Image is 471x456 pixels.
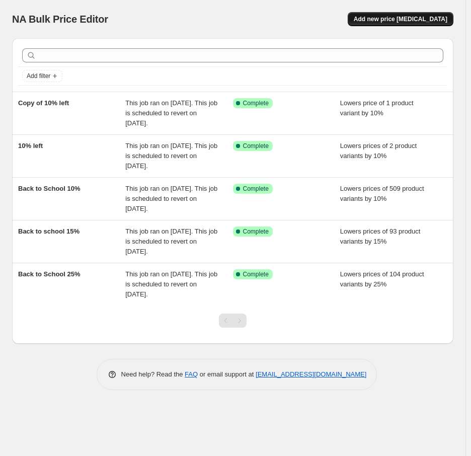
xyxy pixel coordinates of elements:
a: [EMAIL_ADDRESS][DOMAIN_NAME] [256,370,366,378]
button: Add filter [22,70,62,82]
span: Lowers prices of 509 product variants by 10% [340,185,424,202]
span: Complete [243,142,269,150]
span: NA Bulk Price Editor [12,14,108,25]
span: This job ran on [DATE]. This job is scheduled to revert on [DATE]. [125,142,217,170]
button: Add new price [MEDICAL_DATA] [348,12,453,26]
span: Lowers price of 1 product variant by 10% [340,99,414,117]
span: 10% left [18,142,43,149]
span: Back to School 25% [18,270,81,278]
span: Need help? Read the [121,370,185,378]
span: Complete [243,99,269,107]
span: Complete [243,270,269,278]
span: Add filter [27,72,50,80]
nav: Pagination [219,314,247,328]
span: Lowers prices of 93 product variants by 15% [340,227,421,245]
span: Copy of 10% left [18,99,69,107]
span: This job ran on [DATE]. This job is scheduled to revert on [DATE]. [125,270,217,298]
span: This job ran on [DATE]. This job is scheduled to revert on [DATE]. [125,99,217,127]
span: Back to school 15% [18,227,80,235]
span: Lowers prices of 104 product variants by 25% [340,270,424,288]
span: Add new price [MEDICAL_DATA] [354,15,447,23]
span: Back to School 10% [18,185,81,192]
span: This job ran on [DATE]. This job is scheduled to revert on [DATE]. [125,185,217,212]
span: Complete [243,185,269,193]
span: or email support at [198,370,256,378]
span: Complete [243,227,269,236]
span: Lowers prices of 2 product variants by 10% [340,142,417,160]
span: This job ran on [DATE]. This job is scheduled to revert on [DATE]. [125,227,217,255]
a: FAQ [185,370,198,378]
